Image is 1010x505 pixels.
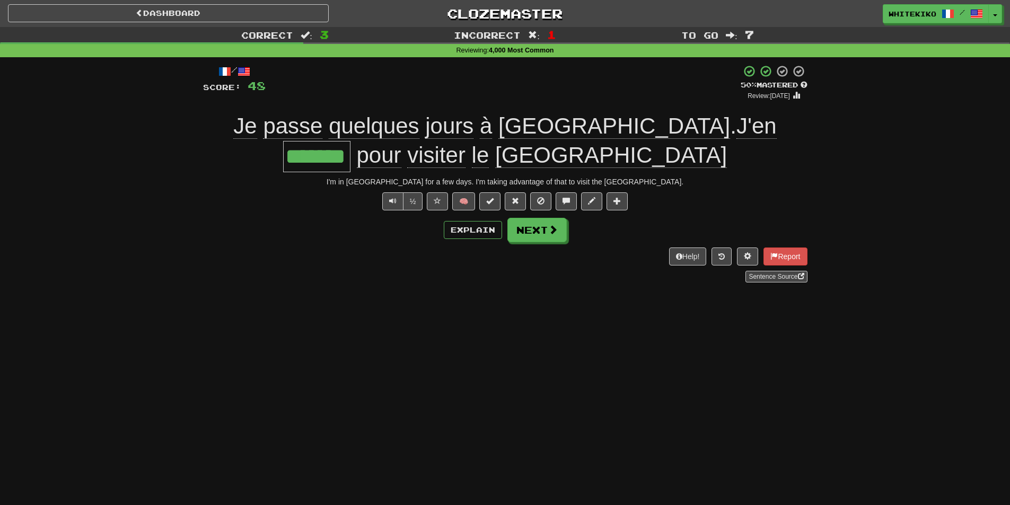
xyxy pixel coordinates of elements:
button: 🧠 [452,192,475,210]
button: Reset to 0% Mastered (alt+r) [505,192,526,210]
button: Ignore sentence (alt+i) [530,192,551,210]
span: . [233,113,776,139]
span: jours [425,113,473,139]
div: Text-to-speech controls [380,192,423,210]
div: Mastered [741,81,807,90]
button: Round history (alt+y) [712,247,732,265]
span: To go [681,30,718,40]
button: Help! [669,247,707,265]
span: 7 [745,28,754,41]
span: [GEOGRAPHIC_DATA] [495,143,727,168]
span: pour [357,143,401,168]
span: / [960,8,965,16]
button: Explain [444,221,502,239]
span: : [726,31,737,40]
button: Add to collection (alt+a) [607,192,628,210]
span: 48 [248,79,266,92]
small: Review: [DATE] [748,92,790,100]
span: 3 [320,28,329,41]
span: Je [233,113,257,139]
button: ½ [403,192,423,210]
span: : [528,31,540,40]
span: 50 % [741,81,757,89]
span: le [472,143,489,168]
span: passe [263,113,322,139]
button: Report [763,247,807,265]
a: whitekiko / [883,4,989,23]
div: I'm in [GEOGRAPHIC_DATA] for a few days. I'm taking advantage of that to visit the [GEOGRAPHIC_DA... [203,176,807,187]
span: Score: [203,83,241,92]
button: Favorite sentence (alt+f) [427,192,448,210]
div: / [203,65,266,78]
button: Next [507,218,567,242]
span: 1 [547,28,556,41]
span: Correct [241,30,293,40]
span: à [480,113,492,139]
span: : [301,31,312,40]
button: Discuss sentence (alt+u) [556,192,577,210]
button: Edit sentence (alt+d) [581,192,602,210]
span: Incorrect [454,30,521,40]
a: Clozemaster [345,4,665,23]
span: visiter [407,143,466,168]
span: J'en [736,113,777,139]
a: Dashboard [8,4,329,22]
span: [GEOGRAPHIC_DATA] [498,113,730,139]
a: Sentence Source [745,271,807,282]
span: whitekiko [889,9,936,19]
strong: 4,000 Most Common [489,47,554,54]
button: Play sentence audio (ctl+space) [382,192,403,210]
button: Set this sentence to 100% Mastered (alt+m) [479,192,500,210]
span: quelques [329,113,419,139]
